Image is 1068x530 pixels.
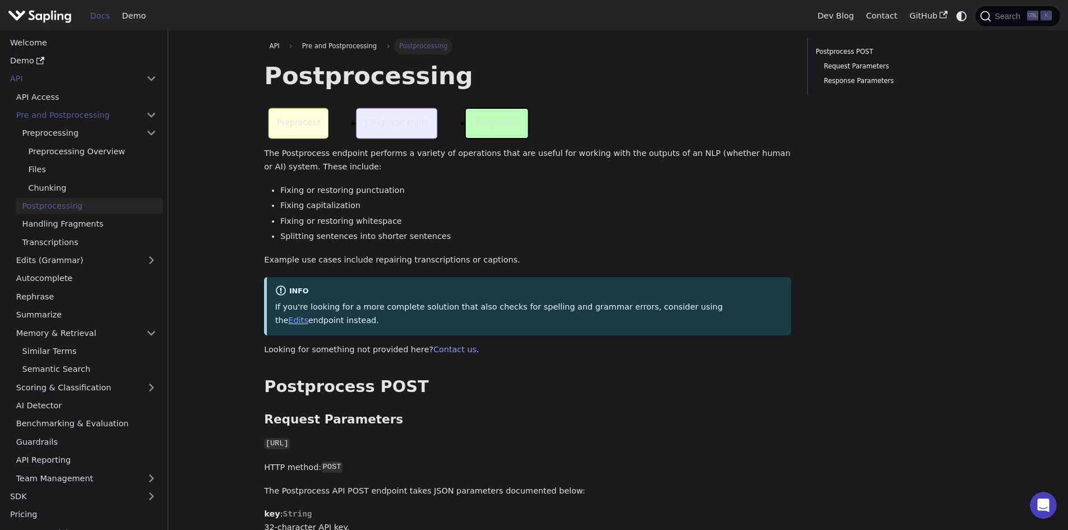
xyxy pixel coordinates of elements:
[10,470,163,486] a: Team Management
[264,38,285,54] a: API
[275,285,783,298] div: info
[10,252,163,269] a: Edits (Grammar)
[22,179,163,196] a: Chunking
[10,325,163,341] a: Memory & Retrieval
[10,416,163,432] a: Benchmarking & Evaluation
[10,379,163,395] a: Scoring & Classification
[8,8,76,24] a: Sapling.ai
[433,345,477,354] a: Contact us
[280,230,791,243] li: Splitting sentences into shorter sentences
[4,488,140,505] a: SDK
[22,162,163,178] a: Files
[954,8,970,24] button: Switch between dark and light mode (currently system mode)
[264,461,791,474] p: HTTP method:
[991,12,1027,21] span: Search
[860,7,904,25] a: Contact
[4,53,163,69] a: Demo
[264,412,791,427] h3: Request Parameters
[10,307,163,323] a: Summarize
[288,316,308,325] a: Edits
[903,7,953,25] a: GitHub
[10,434,163,450] a: Guardrails
[140,488,163,505] button: Expand sidebar category 'SDK'
[4,71,140,87] a: API
[321,462,343,473] code: POST
[824,76,964,86] a: Response Parameters
[283,509,312,518] span: String
[264,509,280,518] strong: key
[22,143,163,159] a: Preprocessing Overview
[16,343,163,360] a: Similar Terms
[270,42,280,50] span: API
[264,147,791,174] p: The Postprocess endpoint performs a variety of operations that are useful for working with the ou...
[264,343,791,357] p: Looking for something not provided here? .
[10,288,163,305] a: Rephrase
[824,61,964,72] a: Request Parameters
[16,216,163,232] a: Handling Fragments
[264,485,791,498] p: The Postprocess API POST endpoint takes JSON parameters documented below:
[4,506,163,523] a: Pricing
[8,8,72,24] img: Sapling.ai
[280,184,791,197] li: Fixing or restoring punctuation
[10,270,163,287] a: Autocomplete
[811,7,859,25] a: Dev Blog
[816,47,968,57] a: Postprocess POST
[280,199,791,213] li: Fixing capitalization
[394,38,453,54] span: Postprocessing
[10,107,163,123] a: Pre and Postprocessing
[10,89,163,105] a: API Access
[264,254,791,267] p: Example use cases include repairing transcriptions or captions.
[16,198,163,214] a: Postprocessing
[1030,492,1057,519] iframe: Intercom live chat
[275,301,783,328] p: If you're looking for a more complete solution that also checks for spelling and grammar errors, ...
[277,117,321,129] p: Preprocess
[16,234,163,250] a: Transcriptions
[297,38,382,54] span: Pre and Postprocessing
[16,361,163,377] a: Semantic Search
[10,398,163,414] a: AI Detector
[140,71,163,87] button: Collapse sidebar category 'API'
[84,7,116,25] a: Docs
[975,6,1060,26] button: Search (Ctrl+K)
[264,61,791,91] h1: Postprocessing
[280,215,791,228] li: Fixing or restoring whitespace
[10,452,163,468] a: API Reporting
[474,117,521,129] p: Postprocess
[16,125,163,141] a: Preprocessing
[264,438,290,449] code: [URL]
[4,34,163,50] a: Welcome
[264,377,791,397] h2: Postprocess POST
[1041,11,1052,21] kbd: K
[264,38,791,54] nav: Breadcrumbs
[365,117,432,129] p: Language Model
[116,7,152,25] a: Demo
